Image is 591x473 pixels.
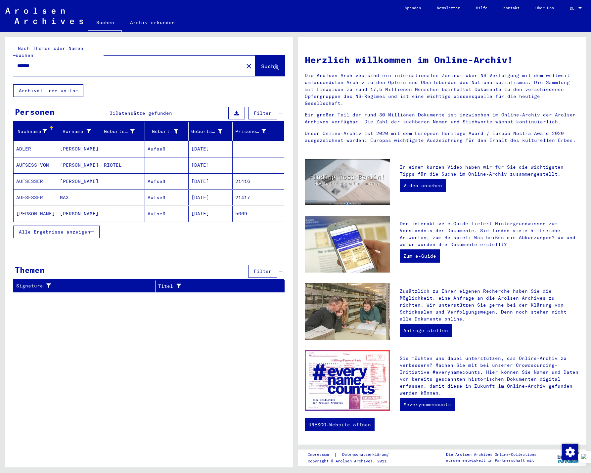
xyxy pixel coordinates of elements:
mat-label: Nach Themen oder Namen suchen [16,45,83,58]
p: Copyright © Arolsen Archives, 2021 [308,458,396,464]
img: Zustimmung ändern [562,444,578,460]
button: Archival tree units [13,84,83,97]
div: Geburtsdatum [191,126,232,137]
div: Nachname [16,126,57,137]
mat-cell: Aufseß [145,206,189,222]
mat-cell: [DATE] [189,141,232,157]
img: eguide.jpg [305,216,390,272]
a: #everynamecounts [400,398,455,411]
a: Zum e-Guide [400,249,440,263]
img: Arolsen_neg.svg [5,8,83,24]
mat-cell: MAX [57,190,101,205]
mat-cell: [PERSON_NAME] [57,173,101,189]
mat-cell: AUFSESSER [14,173,57,189]
mat-header-cell: Vorname [57,122,101,141]
button: Filter [248,107,277,119]
a: Impressum [308,451,334,458]
mat-cell: ADLER [14,141,57,157]
mat-header-cell: Geburt‏ [145,122,189,141]
p: Ein großer Teil der rund 30 Millionen Dokumente ist inzwischen im Online-Archiv der Arolsen Archi... [305,111,579,125]
mat-cell: [PERSON_NAME] [57,157,101,173]
mat-cell: [DATE] [189,206,232,222]
mat-cell: 21416 [233,173,284,189]
p: Sie möchten uns dabei unterstützen, das Online-Archiv zu verbessern? Machen Sie mit bei unserer C... [400,355,579,397]
mat-cell: [DATE] [189,190,232,205]
div: Geburt‏ [148,128,178,135]
div: Prisoner # [235,126,276,137]
mat-cell: [PERSON_NAME] [57,206,101,222]
mat-cell: [PERSON_NAME] [57,141,101,157]
mat-cell: RIOTEL [101,157,145,173]
div: Geburtsdatum [191,128,222,135]
a: UNESCO-Website öffnen [305,418,375,431]
mat-cell: Aufseß [145,141,189,157]
mat-header-cell: Geburtsname [101,122,145,141]
span: Alle Ergebnisse anzeigen [19,229,90,235]
p: Der interaktive e-Guide liefert Hintergrundwissen zum Verständnis der Dokumente. Sie finden viele... [400,220,579,248]
mat-cell: Aufseß [145,190,189,205]
mat-header-cell: Nachname [14,122,57,141]
p: wurden entwickelt in Partnerschaft mit [446,457,536,463]
div: Titel [158,283,268,290]
a: Datenschutzerklärung [337,451,396,458]
mat-cell: 5069 [233,206,284,222]
div: Signature [16,281,155,291]
p: Die Arolsen Archives sind ein internationales Zentrum über NS-Verfolgung mit dem weltweit umfasse... [305,72,579,107]
div: Personen [15,106,55,118]
img: video.jpg [305,159,390,205]
mat-header-cell: Prisoner # [233,122,284,141]
div: | [308,451,396,458]
button: Clear [242,59,255,72]
img: enc.jpg [305,350,390,411]
mat-header-cell: Geburtsdatum [189,122,232,141]
a: Anfrage stellen [400,324,452,337]
div: Nachname [16,128,47,135]
button: Suche [255,56,285,76]
mat-cell: [DATE] [189,173,232,189]
p: Unser Online-Archiv ist 2020 mit dem European Heritage Award / Europa Nostra Award 2020 ausgezeic... [305,130,579,144]
mat-cell: AUFSESS VON [14,157,57,173]
div: Themen [15,264,45,276]
span: Filter [254,268,272,274]
div: Signature [16,282,147,289]
p: Zusätzlich zu Ihrer eigenen Recherche haben Sie die Möglichkeit, eine Anfrage an die Arolsen Arch... [400,288,579,322]
button: Filter [248,265,277,278]
div: Geburtsname [104,128,135,135]
div: Prisoner # [235,128,266,135]
span: DE [570,6,577,11]
a: Video ansehen [400,179,446,192]
div: Geburt‏ [148,126,188,137]
mat-cell: [PERSON_NAME] [14,206,57,222]
a: Archiv erkunden [122,15,183,30]
mat-cell: 21417 [233,190,284,205]
mat-cell: Aufseß [145,173,189,189]
mat-cell: [DATE] [189,157,232,173]
span: Datensätze gefunden [115,110,172,116]
span: Filter [254,110,272,116]
mat-icon: close [245,62,253,70]
a: Suchen [88,15,122,32]
img: yv_logo.png [556,449,581,466]
div: Geburtsname [104,126,145,137]
span: 31 [110,110,115,116]
h1: Herzlich willkommen im Online-Archiv! [305,53,579,67]
span: Suche [261,63,278,69]
div: Vorname [60,128,91,135]
mat-cell: AUFSESSER [14,190,57,205]
button: Alle Ergebnisse anzeigen [13,226,100,238]
div: Vorname [60,126,101,137]
div: Titel [158,281,276,291]
img: inquiries.jpg [305,283,390,340]
p: Die Arolsen Archives Online-Collections [446,451,536,457]
p: In einem kurzen Video haben wir für Sie die wichtigsten Tipps für die Suche im Online-Archiv zusa... [400,164,579,178]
